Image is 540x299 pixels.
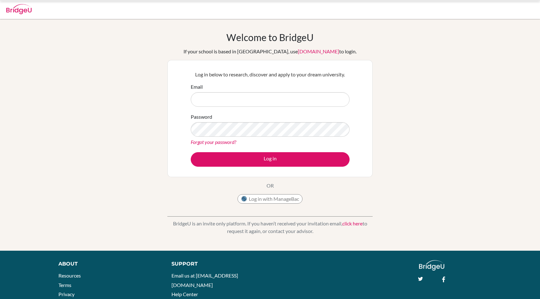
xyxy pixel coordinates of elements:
[58,282,71,288] a: Terms
[171,291,198,297] a: Help Center
[191,71,350,78] p: Log in below to research, discover and apply to your dream university.
[191,139,236,145] a: Forgot your password?
[167,220,373,235] p: BridgeU is an invite only platform. If you haven’t received your invitation email, to request it ...
[342,220,363,226] a: click here
[226,32,314,43] h1: Welcome to BridgeU
[419,260,445,271] img: logo_white@2x-f4f0deed5e89b7ecb1c2cc34c3e3d731f90f0f143d5ea2071677605dd97b5244.png
[183,48,357,55] div: If your school is based in [GEOGRAPHIC_DATA], use to login.
[58,272,81,278] a: Resources
[171,272,238,288] a: Email us at [EMAIL_ADDRESS][DOMAIN_NAME]
[298,48,339,54] a: [DOMAIN_NAME]
[191,152,350,167] button: Log in
[237,194,303,204] button: Log in with ManageBac
[6,4,32,14] img: Bridge-U
[267,182,274,189] p: OR
[58,260,157,268] div: About
[58,291,75,297] a: Privacy
[171,260,263,268] div: Support
[191,113,212,121] label: Password
[191,83,203,91] label: Email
